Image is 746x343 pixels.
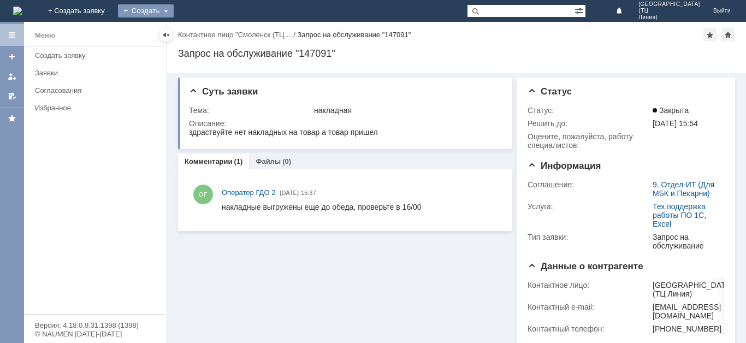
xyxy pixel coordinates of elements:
a: Согласования [31,82,164,99]
div: Сделать домашней страницей [721,28,735,42]
div: [EMAIL_ADDRESS][DOMAIN_NAME] [653,303,732,320]
img: logo [13,7,22,15]
div: Описание: [189,119,500,128]
div: Статус: [528,106,650,115]
a: Тех.поддержка работы ПО 1С, Excel [653,202,706,228]
div: / [178,31,297,39]
span: Линия) [638,14,700,21]
div: Контактный e-mail: [528,303,650,311]
span: 15:37 [301,190,316,196]
a: Перейти на домашнюю страницу [13,7,22,15]
a: Контактное лицо "Смоленск (ТЦ … [178,31,293,39]
a: Файлы [256,157,281,165]
div: Создать [118,4,174,17]
div: Oцените, пожалуйста, работу специалистов: [528,132,650,150]
div: Решить до: [528,119,650,128]
div: Согласования [35,86,159,94]
span: [DATE] [280,190,299,196]
div: Тип заявки: [528,233,650,241]
span: (ТЦ [638,8,700,14]
a: 9. Отдел-ИТ (Для МБК и Пекарни) [653,180,714,198]
a: Мои согласования [3,87,21,105]
div: Запрос на обслуживание "147091" [178,48,735,59]
div: Услуга: [528,202,650,211]
span: Закрыта [653,106,689,115]
div: © NAUMEN [DATE]-[DATE] [35,330,155,338]
span: Расширенный поиск [575,5,585,15]
div: Запрос на обслуживание [653,233,720,250]
span: Информация [528,161,601,171]
span: Суть заявки [189,86,258,97]
div: Избранное [35,104,147,112]
span: [DATE] 15:54 [653,119,698,128]
span: [GEOGRAPHIC_DATA] [638,1,700,8]
div: Меню [35,29,55,42]
span: Оператор ГДО 2 [222,188,275,197]
a: Оператор ГДО 2 [222,187,275,198]
div: [PHONE_NUMBER] [653,324,732,333]
div: Создать заявку [35,51,159,60]
div: Запрос на обслуживание "147091" [297,31,411,39]
a: Заявки [31,64,164,81]
div: (0) [282,157,291,165]
div: Добавить в избранное [703,28,717,42]
div: Соглашение: [528,180,650,189]
a: Создать заявку [31,47,164,64]
span: Статус [528,86,572,97]
div: Версия: 4.18.0.9.31.1398 (1398) [35,322,155,329]
div: накладная [314,106,498,115]
div: Скрыть меню [159,28,173,42]
div: [GEOGRAPHIC_DATA] (ТЦ Линия) [653,281,732,298]
span: Данные о контрагенте [528,261,643,271]
a: Создать заявку [3,48,21,66]
a: Комментарии [185,157,233,165]
div: Тема: [189,106,312,115]
div: Контактное лицо: [528,281,650,289]
a: Мои заявки [3,68,21,85]
div: Заявки [35,69,159,77]
div: (1) [234,157,243,165]
div: Контактный телефон: [528,324,650,333]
